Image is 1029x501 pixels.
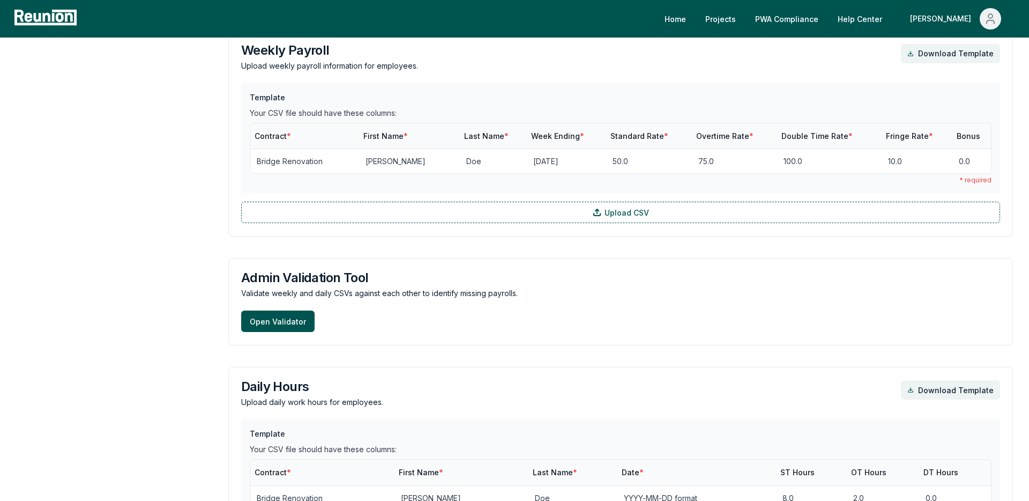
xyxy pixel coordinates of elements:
[241,380,383,393] h3: Daily Hours
[952,149,991,174] td: 0.0
[777,149,882,174] td: 100.0
[250,92,991,103] h3: Template
[923,468,958,477] span: DT Hours
[531,131,584,141] span: Week Ending
[241,396,383,408] p: Upload daily work hours for employees.
[829,8,891,30] a: Help Center
[250,107,991,119] div: Your CSV file should have these columns:
[241,60,418,71] p: Upload weekly payroll information for employees.
[250,176,991,185] div: * required
[241,202,1000,223] label: Upload CSV
[901,44,1000,63] a: Download Template
[255,468,291,477] span: Contract
[696,131,754,141] span: Overtime Rate
[606,149,692,174] td: 50.0
[697,8,744,30] a: Projects
[882,149,953,174] td: 10.0
[255,131,291,141] span: Contract
[363,131,408,141] span: First Name
[781,131,853,141] span: Double Time Rate
[527,149,606,174] td: [DATE]
[851,468,886,477] span: OT Hours
[533,468,577,477] span: Last Name
[250,428,991,439] h3: Template
[910,8,975,30] div: [PERSON_NAME]
[692,149,777,174] td: 75.0
[656,8,1018,30] nav: Main
[747,8,827,30] a: PWA Compliance
[241,271,1000,284] h3: Admin Validation Tool
[901,380,1000,400] a: Download Template
[241,288,1000,299] p: Validate weekly and daily CSVs against each other to identify missing payrolls.
[241,311,315,332] button: Open Validator
[780,468,815,477] span: ST Hours
[901,8,1010,30] button: [PERSON_NAME]
[460,149,527,174] td: Doe
[656,8,695,30] a: Home
[399,468,443,477] span: First Name
[886,131,933,141] span: Fringe Rate
[464,131,509,141] span: Last Name
[241,44,418,57] h3: Weekly Payroll
[250,444,991,455] div: Your CSV file should have these columns:
[957,131,980,141] span: Bonus
[250,149,359,174] td: Bridge Renovation
[359,149,460,174] td: [PERSON_NAME]
[610,131,668,141] span: Standard Rate
[622,468,644,477] span: Date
